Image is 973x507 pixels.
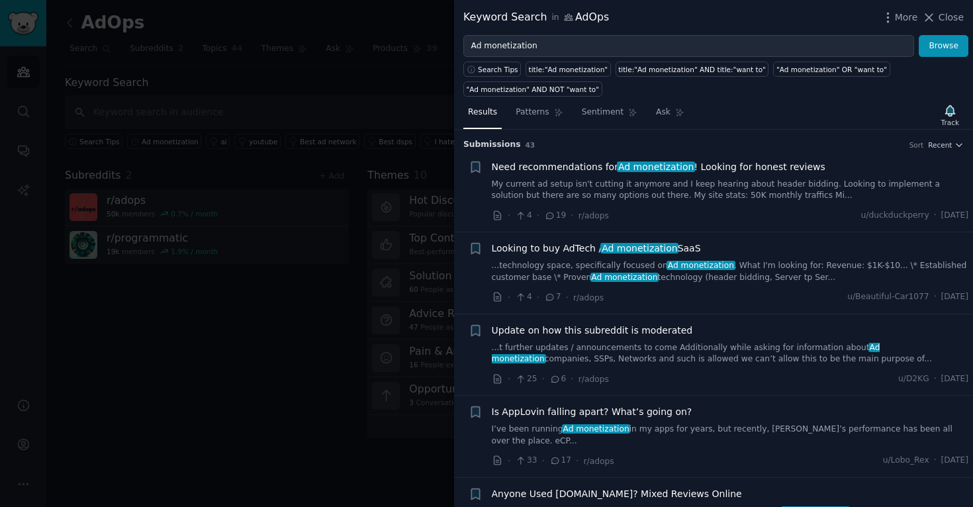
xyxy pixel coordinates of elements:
[463,35,914,58] input: Try a keyword related to your business
[939,11,964,24] span: Close
[515,291,532,303] span: 4
[941,455,968,467] span: [DATE]
[508,454,510,468] span: ·
[537,291,539,304] span: ·
[590,273,659,282] span: Ad monetization
[847,291,929,303] span: u/Beautiful-Car1077
[526,141,535,149] span: 43
[941,291,968,303] span: [DATE]
[492,160,825,174] span: Need recommendations for ! Looking for honest reviews
[881,11,918,24] button: More
[515,210,532,222] span: 4
[492,424,969,447] a: I’ve been runningAd monetizationin my apps for years, but recently, [PERSON_NAME]’s performance h...
[941,373,968,385] span: [DATE]
[616,62,769,77] a: title:"Ad monetization" AND title:"want to"
[492,487,742,501] a: Anyone Used [DOMAIN_NAME]? Mixed Reviews Online
[492,342,969,365] a: ...t further updates / announcements to come Additionally while asking for information aboutAd mo...
[492,260,969,283] a: ...technology space, specifically focused onAd monetization. What I'm looking for: Revenue: $1K-$...
[571,208,573,222] span: ·
[582,107,624,118] span: Sentiment
[928,140,952,150] span: Recent
[934,210,937,222] span: ·
[573,293,604,302] span: r/adops
[617,161,695,172] span: Ad monetization
[492,242,701,255] span: Looking to buy AdTech / SaaS
[656,107,671,118] span: Ask
[508,372,510,386] span: ·
[463,62,521,77] button: Search Tips
[463,81,602,97] a: "Ad monetization" AND NOT "want to"
[463,139,521,151] span: Submission s
[463,9,609,26] div: Keyword Search AdOps
[928,140,964,150] button: Recent
[508,291,510,304] span: ·
[542,454,545,468] span: ·
[463,102,502,129] a: Results
[478,65,518,74] span: Search Tips
[542,372,545,386] span: ·
[941,118,959,127] div: Track
[579,211,609,220] span: r/adops
[529,65,608,74] div: title:"Ad monetization"
[937,101,964,129] button: Track
[576,454,579,468] span: ·
[584,457,614,466] span: r/adops
[934,455,937,467] span: ·
[549,455,571,467] span: 17
[508,208,510,222] span: ·
[515,373,537,385] span: 25
[492,160,825,174] a: Need recommendations forAd monetization! Looking for honest reviews
[562,424,631,434] span: Ad monetization
[544,291,561,303] span: 7
[941,210,968,222] span: [DATE]
[492,242,701,255] a: Looking to buy AdTech /Ad monetizationSaaS
[600,243,678,253] span: Ad monetization
[515,455,537,467] span: 33
[861,210,929,222] span: u/duckduckperry
[551,12,559,24] span: in
[898,373,929,385] span: u/D2KG
[773,62,890,77] a: "Ad monetization" OR "want to"
[934,291,937,303] span: ·
[618,65,766,74] div: title:"Ad monetization" AND title:"want to"
[549,373,566,385] span: 6
[919,35,968,58] button: Browse
[909,140,924,150] div: Sort
[537,208,539,222] span: ·
[934,373,937,385] span: ·
[526,62,611,77] a: title:"Ad monetization"
[516,107,549,118] span: Patterns
[492,324,693,338] a: Update on how this subreddit is moderated
[571,372,573,386] span: ·
[776,65,887,74] div: "Ad monetization" OR "want to"
[651,102,689,129] a: Ask
[544,210,566,222] span: 19
[566,291,569,304] span: ·
[922,11,964,24] button: Close
[492,405,692,419] a: Is AppLovin falling apart? What’s going on?
[577,102,642,129] a: Sentiment
[667,261,735,270] span: Ad monetization
[579,375,609,384] span: r/adops
[492,179,969,202] a: My current ad setup isn't cutting it anymore and I keep hearing about header bidding. Looking to ...
[883,455,929,467] span: u/Lobo_Rex
[467,85,600,94] div: "Ad monetization" AND NOT "want to"
[895,11,918,24] span: More
[468,107,497,118] span: Results
[511,102,567,129] a: Patterns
